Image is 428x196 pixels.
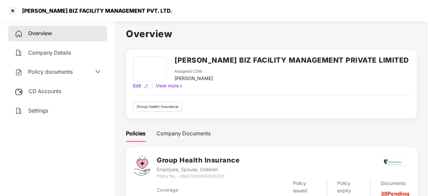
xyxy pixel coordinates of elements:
[157,166,239,173] div: Employee, Spouse, Children
[157,155,239,166] h3: Group Health Insurance
[126,129,146,138] div: Policies
[28,107,48,114] span: Settings
[15,68,23,76] img: svg+xml;base64,PHN2ZyB4bWxucz0iaHR0cDovL3d3dy53My5vcmcvMjAwMC9zdmciIHdpZHRoPSIyNCIgaGVpZ2h0PSIyNC...
[18,7,172,14] div: [PERSON_NAME] BIZ FACILITY MANAGEMENT PVT. LTD.
[28,68,73,75] span: Policy documents
[337,180,360,194] div: Policy expiry
[95,69,100,74] span: down
[174,75,213,82] div: [PERSON_NAME]
[150,82,154,89] div: |
[180,174,224,179] i: GMC0000800000100
[144,84,149,88] img: editIcon
[15,30,23,38] img: svg+xml;base64,PHN2ZyB4bWxucz0iaHR0cDovL3d3dy53My5vcmcvMjAwMC9zdmciIHdpZHRoPSIyNCIgaGVpZ2h0PSIyNC...
[133,102,182,112] div: Group health insurance
[383,158,407,167] img: rsi.png
[28,49,71,56] span: Company Details
[179,84,184,88] img: rightIcon
[15,107,23,115] img: svg+xml;base64,PHN2ZyB4bWxucz0iaHR0cDovL3d3dy53My5vcmcvMjAwMC9zdmciIHdpZHRoPSIyNCIgaGVpZ2h0PSIyNC...
[293,180,316,194] div: Policy issued
[28,30,52,37] span: Overview
[134,155,150,176] img: svg+xml;base64,PHN2ZyB4bWxucz0iaHR0cDovL3d3dy53My5vcmcvMjAwMC9zdmciIHdpZHRoPSI0Ny43MTQiIGhlaWdodD...
[28,88,61,94] span: CD Accounts
[132,82,143,89] div: Edit
[154,82,185,89] div: View more
[15,49,23,57] img: svg+xml;base64,PHN2ZyB4bWxucz0iaHR0cDovL3d3dy53My5vcmcvMjAwMC9zdmciIHdpZHRoPSIyNCIgaGVpZ2h0PSIyNC...
[381,180,409,187] div: Documents
[15,88,23,96] img: svg+xml;base64,PHN2ZyB3aWR0aD0iMjUiIGhlaWdodD0iMjQiIHZpZXdCb3g9IjAgMCAyNSAyNCIgZmlsbD0ibm9uZSIgeG...
[157,173,239,180] div: Policy No. -
[126,26,417,41] h1: Overview
[174,68,213,75] div: Assigned CSM
[157,186,241,194] div: Coverage
[174,55,409,66] h2: [PERSON_NAME] BIZ FACILITY MANAGEMENT PRIVATE LIMITED
[156,129,211,138] div: Company Documents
